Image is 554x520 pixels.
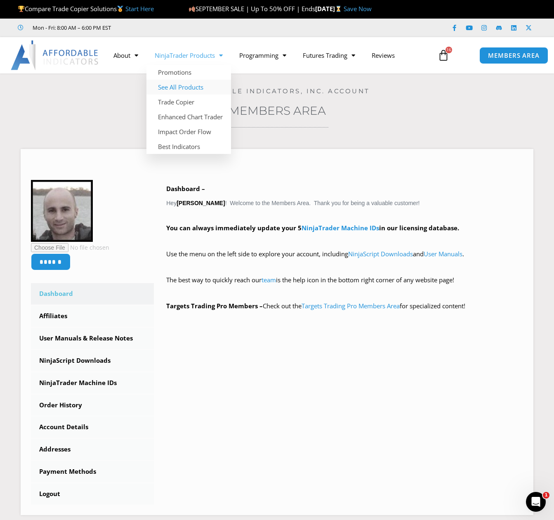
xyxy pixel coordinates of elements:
nav: Menu [105,46,432,65]
a: 16 [425,43,462,67]
a: Best Indicators [146,139,231,154]
a: NinjaTrader Products [146,46,231,65]
a: MEMBERS AREA [479,47,548,64]
a: team [262,276,276,284]
a: Affiliates [31,305,154,327]
p: The best way to quickly reach our is the help icon in the bottom right corner of any website page! [166,274,523,298]
ul: NinjaTrader Products [146,65,231,154]
iframe: Intercom live chat [526,492,546,512]
a: Save Now [344,5,372,13]
a: Order History [31,395,154,416]
img: 🍂 [189,6,195,12]
a: Addresses [31,439,154,460]
strong: You can always immediately update your 5 in our licensing database. [166,224,459,232]
span: 1 [543,492,549,499]
strong: [DATE] [315,5,344,13]
span: Compare Trade Copier Solutions [18,5,154,13]
p: Check out the for specialized content! [166,300,523,312]
a: Promotions [146,65,231,80]
a: NinjaScript Downloads [31,350,154,371]
nav: Account pages [31,283,154,504]
iframe: Customer reviews powered by Trustpilot [123,24,246,32]
span: 16 [446,47,452,53]
a: User Manuals [424,250,462,258]
strong: Targets Trading Pro Members – [166,302,263,310]
a: Programming [231,46,295,65]
a: Impact Order Flow [146,124,231,139]
div: Hey ! Welcome to the Members Area. Thank you for being a valuable customer! [166,183,523,312]
a: Targets Trading Pro Members Area [302,302,400,310]
span: Mon - Fri: 8:00 AM – 6:00 PM EST [31,23,111,33]
a: Members Area [229,104,326,118]
a: Dashboard [31,283,154,305]
a: NinjaTrader Machine IDs [302,224,379,232]
span: SEPTEMBER SALE | Up To 50% OFF | Ends [189,5,315,13]
span: MEMBERS AREA [488,52,540,59]
p: Use the menu on the left side to explore your account, including and . [166,248,523,272]
a: Enhanced Chart Trader [146,109,231,124]
strong: [PERSON_NAME] [177,200,225,206]
a: Affordable Indicators, Inc. Account [184,87,370,95]
a: Futures Trading [295,46,363,65]
a: Account Details [31,416,154,438]
a: NinjaTrader Machine IDs [31,372,154,394]
img: ⌛ [335,6,342,12]
a: Logout [31,483,154,505]
a: See All Products [146,80,231,95]
img: LogoAI | Affordable Indicators – NinjaTrader [11,40,99,70]
a: User Manuals & Release Notes [31,328,154,349]
a: Start Here [125,5,154,13]
img: 71d51b727fd0980defc0926a584480a80dca29e5385b7c6ff19b9310cf076714 [31,180,93,242]
a: Payment Methods [31,461,154,482]
a: Trade Copier [146,95,231,109]
img: 🏆 [18,6,24,12]
a: NinjaScript Downloads [348,250,413,258]
b: Dashboard – [166,184,205,193]
a: Reviews [363,46,403,65]
a: About [105,46,146,65]
img: 🥇 [117,6,123,12]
